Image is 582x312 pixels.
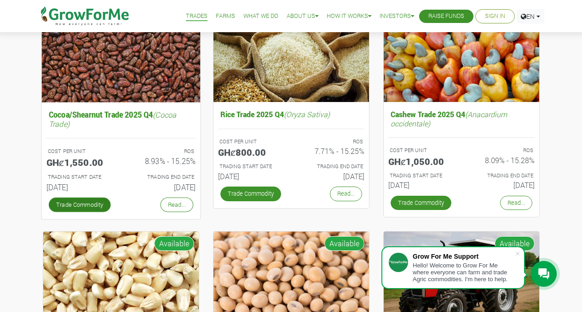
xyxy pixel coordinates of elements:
h6: 8.09% - 15.28% [468,156,535,165]
i: (Cocoa Trade) [48,109,176,128]
p: ROS [129,147,194,155]
a: Read... [160,197,193,212]
span: Available [324,236,364,251]
h6: [DATE] [218,172,284,181]
div: Hello! Welcome to Grow For Me where everyone can farm and trade Agric commodities. I'm here to help. [413,262,515,283]
div: Grow For Me Support [413,253,515,260]
p: COST PER UNIT [219,138,283,146]
p: Estimated Trading Start Date [390,172,453,180]
a: Sign In [485,11,505,21]
h5: Rice Trade 2025 Q4 [218,108,364,121]
h6: [DATE] [388,181,455,189]
a: Farms [216,11,235,21]
a: About Us [287,11,318,21]
p: ROS [300,138,363,146]
a: What We Do [243,11,278,21]
i: (Oryza Sativa) [284,109,330,119]
a: Read... [500,196,532,210]
i: (Anacardium occidentale) [391,109,507,128]
p: Estimated Trading End Date [470,172,533,180]
h5: GHȼ1,050.00 [388,156,455,167]
p: COST PER UNIT [390,147,453,154]
a: Read... [330,187,362,201]
p: ROS [470,147,533,154]
h5: GHȼ1,550.00 [46,157,114,168]
p: Estimated Trading End Date [300,163,363,170]
h5: Cocoa/Shearnut Trade 2025 Q4 [46,108,195,130]
a: Cocoa/Shearnut Trade 2025 Q4(Cocoa Trade) COST PER UNIT GHȼ1,550.00 ROS 8.93% - 15.25% TRADING ST... [46,108,195,195]
h6: [DATE] [468,181,535,189]
a: How it Works [327,11,371,21]
span: Available [154,236,194,251]
a: Raise Funds [428,11,464,21]
a: EN [517,9,544,23]
a: Rice Trade 2025 Q4(Oryza Sativa) COST PER UNIT GHȼ800.00 ROS 7.71% - 15.25% TRADING START DATE [D... [218,108,364,184]
h6: [DATE] [128,182,196,192]
h6: 8.93% - 15.25% [128,157,196,166]
h6: [DATE] [46,182,114,192]
h5: GHȼ800.00 [218,147,284,158]
a: Trade Commodity [391,196,451,210]
span: Available [495,236,535,251]
a: Trade Commodity [48,197,110,212]
a: Cashew Trade 2025 Q4(Anacardium occidentale) COST PER UNIT GHȼ1,050.00 ROS 8.09% - 15.28% TRADING... [388,108,535,193]
p: COST PER UNIT [47,147,112,155]
a: Trade Commodity [220,187,281,201]
p: Estimated Trading End Date [129,173,194,181]
a: Investors [380,11,414,21]
p: Estimated Trading Start Date [47,173,112,181]
a: Trades [186,11,207,21]
h5: Cashew Trade 2025 Q4 [388,108,535,130]
h6: [DATE] [298,172,364,181]
p: Estimated Trading Start Date [219,163,283,170]
h6: 7.71% - 15.25% [298,147,364,155]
